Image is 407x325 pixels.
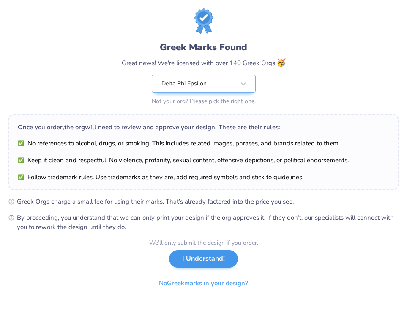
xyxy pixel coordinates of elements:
span: By proceeding, you understand that we can only print your design if the org approves it. If they ... [17,213,399,232]
button: NoGreekmarks in your design? [152,275,255,292]
img: License badge [194,8,213,34]
button: I Understand! [169,250,238,268]
span: Greek Orgs charge a small fee for using their marks. That’s already factored into the price you see. [17,197,399,206]
div: Greek Marks Found [160,41,247,54]
div: Great news! We're licensed with over 140 Greek Orgs. [122,57,286,68]
li: No references to alcohol, drugs, or smoking. This includes related images, phrases, and brands re... [18,139,389,148]
div: We’ll only submit the design if you order. [149,238,258,247]
div: Once you order, the org will need to review and approve your design. These are their rules: [18,123,389,132]
div: Not your org? Please pick the right one. [152,97,256,106]
span: 🥳 [276,57,286,68]
li: Keep it clean and respectful. No violence, profanity, sexual content, offensive depictions, or po... [18,156,389,165]
li: Follow trademark rules. Use trademarks as they are, add required symbols and stick to guidelines. [18,172,389,182]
